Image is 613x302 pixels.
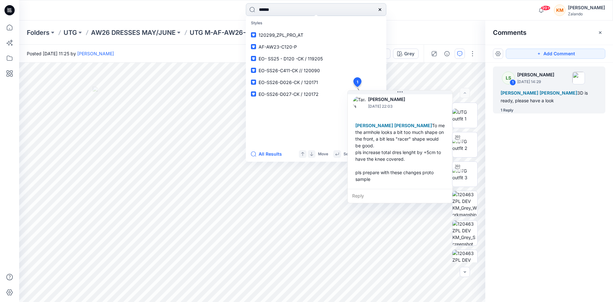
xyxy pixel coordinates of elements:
img: UTG outfit 3 [452,167,477,181]
button: Details [442,49,452,59]
div: 1 [510,79,516,86]
a: UTG [64,28,77,37]
button: Add Comment [506,49,605,59]
div: 3D is ready, please have a look [501,89,598,105]
img: 120463 ZPL DEV KM_Grey_Screenshot 2025-09-23 115525 [452,221,477,245]
span: [PERSON_NAME] [540,90,577,96]
a: Folders [27,28,49,37]
span: EO-SS26-C411-CK // 120090 [259,68,320,73]
p: Styles [247,17,385,29]
button: Grey [393,49,419,59]
a: AW26 DRESSES MAY/JUNE [91,28,176,37]
div: LS [502,72,515,84]
p: [PERSON_NAME] [368,96,420,103]
span: [PERSON_NAME] [394,123,432,128]
span: AF-AW23-C120-P [259,44,297,50]
h2: Comments [493,29,526,36]
p: [DATE] 22:03 [368,103,420,110]
p: [PERSON_NAME] [517,71,554,79]
span: 99+ [541,5,550,11]
div: Grey [404,50,414,57]
img: UTG outfit 1 [452,109,477,122]
p: [DATE] 14:29 [517,79,554,85]
span: 120299_ZPL_PRO_AT [259,32,303,38]
span: [PERSON_NAME] [355,123,393,128]
span: Posted [DATE] 11:25 by [27,50,114,57]
img: UTG outfit 2 [452,138,477,151]
span: 1 [357,79,358,85]
a: EO- SS25 - D120 -CK / 119205 [247,53,385,65]
img: 120463 ZPL DEV KM_Grey_Screenshot 2025-09-23 115536 [452,250,477,275]
div: 1 Reply [501,107,513,113]
a: EO-SS26-D026-CK / 120171 [247,76,385,88]
a: [PERSON_NAME] [77,51,114,56]
img: Tania Baumeister-Hanff [353,96,366,109]
div: Reply [348,189,452,203]
div: [PERSON_NAME] [568,4,605,12]
a: 120299_ZPL_PRO_AT [247,29,385,41]
p: UTG M-AF-AW26-C042-CK / 120463 [190,28,304,37]
p: Move [318,151,328,158]
div: KM [554,4,565,16]
div: Zalando [568,12,605,16]
span: EO-SS26-D027-CK / 120172 [259,91,319,97]
span: [PERSON_NAME] [501,90,538,96]
a: EO-SS26-C411-CK // 120090 [247,65,385,76]
a: AF-AW23-C120-P [247,41,385,53]
span: EO- SS25 - D120 -CK / 119205 [259,56,323,61]
img: 120463 ZPL DEV KM_Grey_Workmanship illustrations - 120463 [452,191,477,216]
p: Select [344,151,355,158]
button: All Results [251,150,286,158]
a: EO-SS26-D027-CK / 120172 [247,88,385,100]
div: To me the armhole looks a bit too much shape on the front, a bit less "racer" shape would be good... [353,120,447,185]
span: EO-SS26-D026-CK / 120171 [259,80,318,85]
